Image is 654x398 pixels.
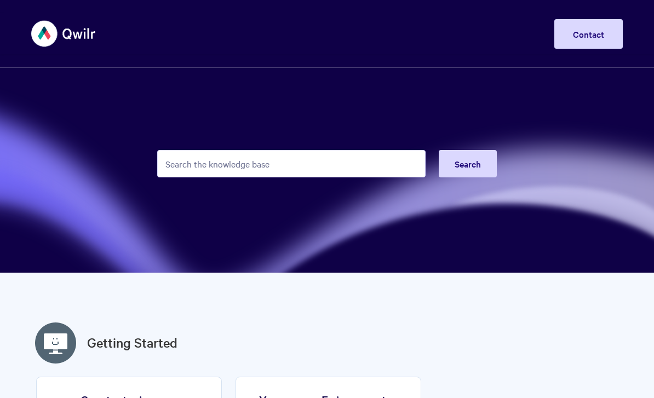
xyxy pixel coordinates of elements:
input: Search the knowledge base [157,150,426,177]
span: Search [455,158,481,170]
a: Contact [554,19,623,49]
button: Search [439,150,497,177]
a: Getting Started [87,333,177,353]
img: Qwilr Help Center [31,13,96,54]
